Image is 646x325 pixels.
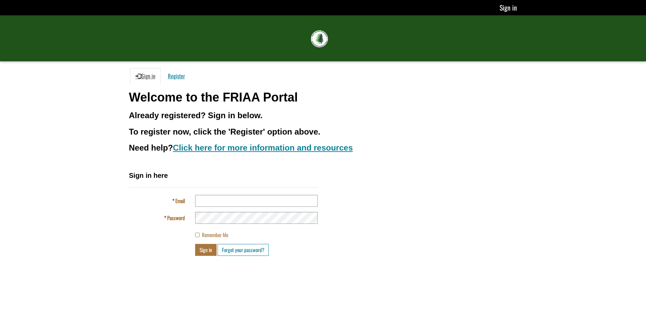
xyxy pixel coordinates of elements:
span: Password [167,214,185,221]
h3: Need help? [129,143,517,152]
button: Sign in [195,244,217,256]
input: Remember Me [195,233,200,237]
h3: To register now, click the 'Register' option above. [129,127,517,136]
a: Sign in [130,68,161,84]
a: Sign in [500,2,517,13]
a: Click here for more information and resources [173,143,353,152]
span: Remember Me [202,231,228,238]
a: Register [162,68,190,84]
h3: Already registered? Sign in below. [129,111,517,120]
span: Sign in here [129,172,168,179]
h1: Welcome to the FRIAA Portal [129,91,517,104]
a: Forgot your password? [218,244,269,256]
span: Email [175,197,185,204]
img: FRIAA Submissions Portal [311,30,328,47]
